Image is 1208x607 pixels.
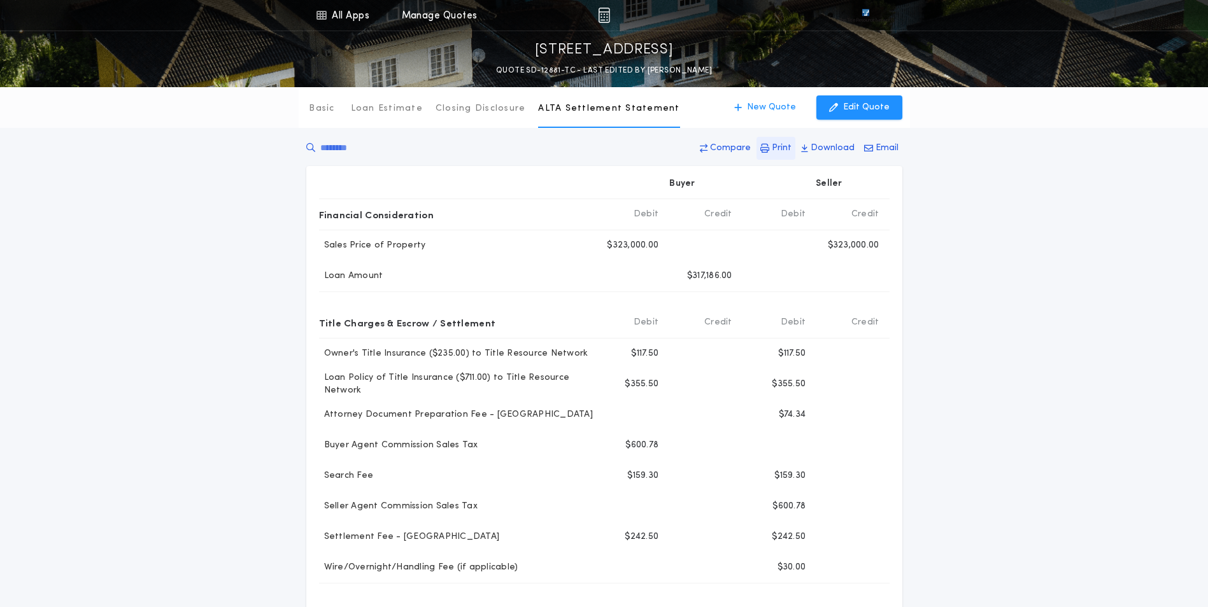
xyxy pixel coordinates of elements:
[816,95,902,120] button: Edit Quote
[625,531,658,543] p: $242.50
[828,239,879,252] p: $323,000.00
[704,208,732,221] b: Credit
[747,101,796,114] p: New Quote
[538,102,679,115] p: ALTA Settlement Statement
[319,312,496,333] p: Title Charges & Escrow / Settlement
[816,178,842,190] p: Seller
[839,9,892,22] img: vs-icon
[598,8,610,23] img: img
[669,178,695,190] p: Buyer
[811,142,855,155] p: Download
[625,378,658,391] p: $355.50
[627,470,658,482] p: $159.30
[496,64,712,77] p: QUOTE SD-12881-TC - LAST EDITED BY [PERSON_NAME]
[319,561,518,574] p: Wire/Overnight/Handling Fee (if applicable)
[860,137,902,160] button: Email
[634,316,658,329] b: Debit
[876,142,899,155] p: Email
[319,500,478,513] p: Seller Agent Commission Sales Tax
[710,142,751,155] p: Compare
[772,378,806,391] p: $355.50
[772,142,792,155] p: Print
[309,102,334,115] p: Basic
[319,204,434,225] p: Financial Consideration
[797,137,858,160] button: Download
[757,137,795,160] button: Print
[319,372,595,397] p: Loan Policy of Title Insurance ($711.00) to Title Resource Network
[436,102,526,115] p: Closing Disclosure
[687,270,732,283] p: $317,186.00
[704,316,732,329] b: Credit
[772,500,806,513] p: $600.78
[319,270,383,283] p: Loan Amount
[778,561,806,574] p: $30.00
[319,239,426,252] p: Sales Price of Property
[851,208,879,221] b: Credit
[843,101,890,114] p: Edit Quote
[696,137,755,160] button: Compare
[351,102,423,115] p: Loan Estimate
[778,347,806,360] p: $117.50
[781,316,806,329] b: Debit
[625,439,658,452] p: $600.78
[319,347,588,360] p: Owner's Title Insurance ($235.00) to Title Resource Network
[319,470,374,482] p: Search Fee
[772,531,806,543] p: $242.50
[535,40,674,60] p: [STREET_ADDRESS]
[319,408,593,421] p: Attorney Document Preparation Fee - [GEOGRAPHIC_DATA]
[634,208,658,221] b: Debit
[779,408,806,421] p: $74.34
[607,239,658,252] p: $323,000.00
[319,439,478,452] p: Buyer Agent Commission Sales Tax
[631,347,658,360] p: $117.50
[721,95,809,120] button: New Quote
[851,316,879,329] b: Credit
[774,470,806,482] p: $159.30
[319,531,500,543] p: Settlement Fee - [GEOGRAPHIC_DATA]
[781,208,806,221] b: Debit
